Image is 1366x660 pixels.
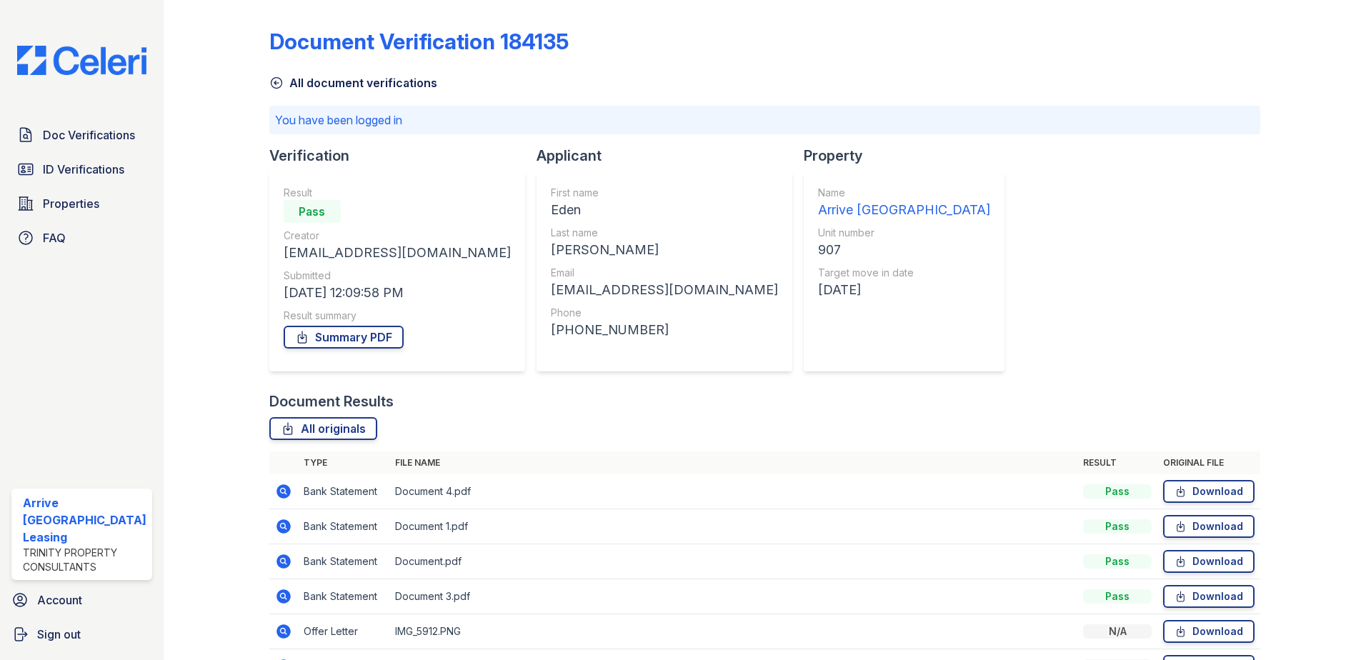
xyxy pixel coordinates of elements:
td: Document 4.pdf [389,474,1078,509]
span: Properties [43,195,99,212]
div: Result [284,186,511,200]
th: Result [1077,451,1157,474]
td: Document.pdf [389,544,1078,579]
div: Last name [551,226,778,240]
a: ID Verifications [11,155,152,184]
div: Result summary [284,309,511,323]
span: Doc Verifications [43,126,135,144]
div: Pass [1083,484,1152,499]
td: IMG_5912.PNG [389,614,1078,649]
a: Sign out [6,620,158,649]
a: Account [6,586,158,614]
div: Target move in date [818,266,990,280]
a: Download [1163,585,1255,608]
span: ID Verifications [43,161,124,178]
td: Bank Statement [298,579,389,614]
a: Properties [11,189,152,218]
div: Arrive [GEOGRAPHIC_DATA] [818,200,990,220]
a: FAQ [11,224,152,252]
div: Verification [269,146,537,166]
a: All originals [269,417,377,440]
td: Bank Statement [298,474,389,509]
span: Sign out [37,626,81,643]
div: 907 [818,240,990,260]
div: Unit number [818,226,990,240]
a: All document verifications [269,74,437,91]
div: [DATE] [818,280,990,300]
td: Bank Statement [298,544,389,579]
th: File name [389,451,1078,474]
div: Document Verification 184135 [269,29,569,54]
span: FAQ [43,229,66,246]
a: Name Arrive [GEOGRAPHIC_DATA] [818,186,990,220]
div: Trinity Property Consultants [23,546,146,574]
div: [DATE] 12:09:58 PM [284,283,511,303]
td: Document 1.pdf [389,509,1078,544]
div: Email [551,266,778,280]
div: [PHONE_NUMBER] [551,320,778,340]
a: Download [1163,620,1255,643]
div: Submitted [284,269,511,283]
div: Pass [1083,519,1152,534]
div: Pass [1083,589,1152,604]
div: Name [818,186,990,200]
div: Arrive [GEOGRAPHIC_DATA] Leasing [23,494,146,546]
a: Download [1163,550,1255,573]
div: Creator [284,229,511,243]
a: Doc Verifications [11,121,152,149]
div: [EMAIL_ADDRESS][DOMAIN_NAME] [551,280,778,300]
span: Account [37,591,82,609]
div: [EMAIL_ADDRESS][DOMAIN_NAME] [284,243,511,263]
th: Original file [1157,451,1260,474]
th: Type [298,451,389,474]
img: CE_Logo_Blue-a8612792a0a2168367f1c8372b55b34899dd931a85d93a1a3d3e32e68fde9ad4.png [6,46,158,75]
p: You have been logged in [275,111,1255,129]
a: Download [1163,480,1255,503]
div: Document Results [269,391,394,411]
div: Applicant [537,146,804,166]
div: Property [804,146,1016,166]
div: Phone [551,306,778,320]
div: [PERSON_NAME] [551,240,778,260]
td: Bank Statement [298,509,389,544]
div: N/A [1083,624,1152,639]
a: Download [1163,515,1255,538]
td: Offer Letter [298,614,389,649]
div: First name [551,186,778,200]
div: Pass [284,200,341,223]
td: Document 3.pdf [389,579,1078,614]
a: Summary PDF [284,326,404,349]
div: Eden [551,200,778,220]
div: Pass [1083,554,1152,569]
